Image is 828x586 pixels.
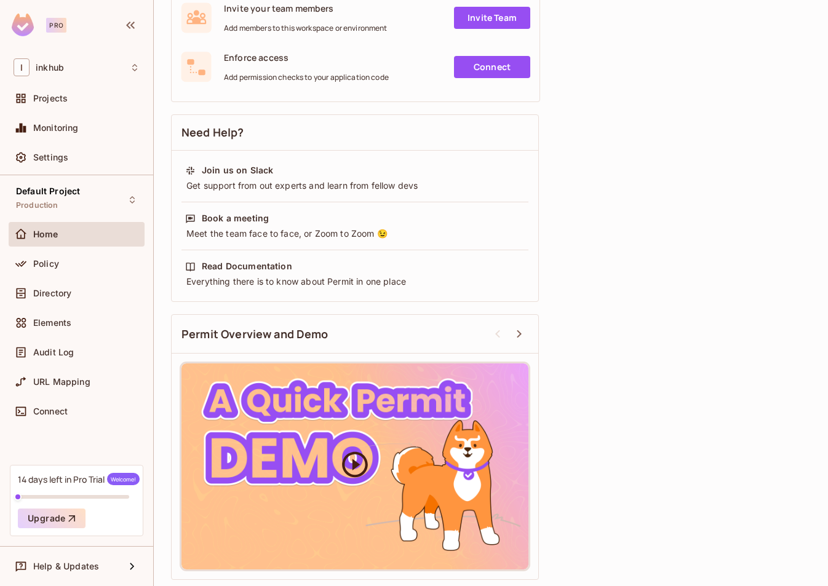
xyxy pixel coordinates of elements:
[33,347,74,357] span: Audit Log
[202,164,273,176] div: Join us on Slack
[224,2,388,14] span: Invite your team members
[107,473,140,485] span: Welcome!
[33,229,58,239] span: Home
[33,318,71,328] span: Elements
[185,228,525,240] div: Meet the team face to face, or Zoom to Zoom 😉
[185,180,525,192] div: Get support from out experts and learn from fellow devs
[454,56,530,78] a: Connect
[202,260,292,272] div: Read Documentation
[181,327,328,342] span: Permit Overview and Demo
[36,63,64,73] span: Workspace: inkhub
[33,406,68,416] span: Connect
[454,7,530,29] a: Invite Team
[33,377,90,387] span: URL Mapping
[46,18,66,33] div: Pro
[202,212,269,224] div: Book a meeting
[18,473,140,485] div: 14 days left in Pro Trial
[33,123,79,133] span: Monitoring
[33,288,71,298] span: Directory
[18,509,86,528] button: Upgrade
[33,561,99,571] span: Help & Updates
[181,125,244,140] span: Need Help?
[12,14,34,36] img: SReyMgAAAABJRU5ErkJggg==
[16,186,80,196] span: Default Project
[33,259,59,269] span: Policy
[224,52,389,63] span: Enforce access
[185,275,525,288] div: Everything there is to know about Permit in one place
[14,58,30,76] span: I
[16,200,58,210] span: Production
[33,93,68,103] span: Projects
[224,73,389,82] span: Add permission checks to your application code
[224,23,388,33] span: Add members to this workspace or environment
[33,152,68,162] span: Settings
